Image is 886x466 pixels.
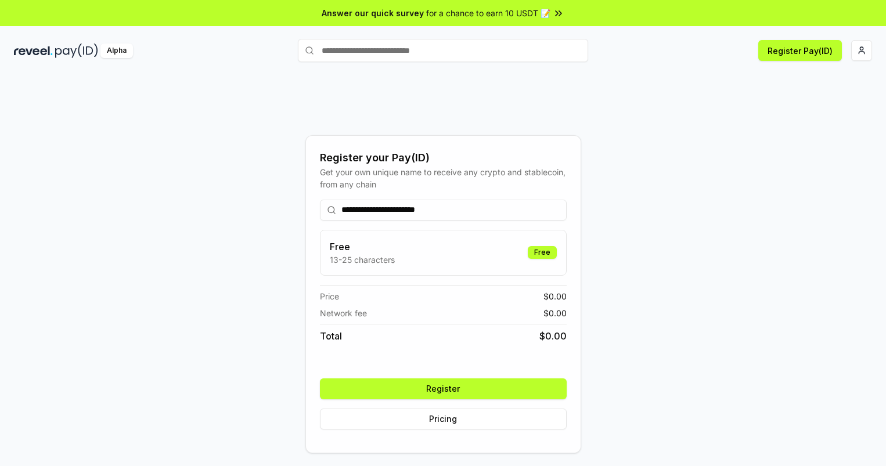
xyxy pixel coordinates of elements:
[758,40,842,61] button: Register Pay(ID)
[320,329,342,343] span: Total
[539,329,567,343] span: $ 0.00
[320,409,567,429] button: Pricing
[320,150,567,166] div: Register your Pay(ID)
[543,307,567,319] span: $ 0.00
[543,290,567,302] span: $ 0.00
[14,44,53,58] img: reveel_dark
[322,7,424,19] span: Answer our quick survey
[100,44,133,58] div: Alpha
[320,307,367,319] span: Network fee
[330,240,395,254] h3: Free
[320,166,567,190] div: Get your own unique name to receive any crypto and stablecoin, from any chain
[528,246,557,259] div: Free
[320,290,339,302] span: Price
[55,44,98,58] img: pay_id
[426,7,550,19] span: for a chance to earn 10 USDT 📝
[320,378,567,399] button: Register
[330,254,395,266] p: 13-25 characters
